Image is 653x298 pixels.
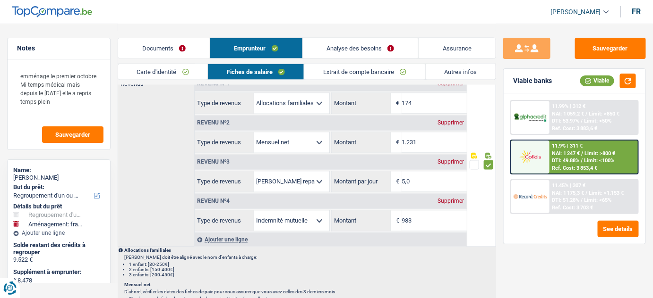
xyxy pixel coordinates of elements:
[552,190,584,196] span: NAI: 1 175,3 €
[303,38,419,58] a: Analyse des besoins
[552,111,584,117] span: NAI: 1 059,2 €
[42,126,103,143] button: Sauvegarder
[391,93,402,114] span: €
[514,112,547,123] img: AlphaCredit
[586,111,588,117] span: /
[589,111,620,117] span: Limit: >850 €
[13,183,103,191] label: But du prêt:
[632,7,641,16] div: fr
[124,290,496,295] p: D'abord, vérifier les dates des fiches de paie pour vous assurer que vous avez celles des 3 derni...
[543,4,609,20] a: [PERSON_NAME]
[195,159,232,165] div: Revenu nº3
[514,188,547,205] img: Record Credits
[552,103,586,109] div: 11.99% | 312 €
[436,81,467,87] div: Supprimer
[195,81,232,87] div: Revenu nº1
[129,267,496,273] li: 2 enfants: [150-400€]
[552,182,586,189] div: 11.45% | 307 €
[55,132,90,138] span: Sauvegarder
[332,172,391,192] label: Montant par jour
[13,174,104,182] div: [PERSON_NAME]
[210,38,302,58] a: Emprunteur
[575,38,646,59] button: Sauvegarder
[552,157,580,164] span: DTI: 49.88%
[581,197,583,203] span: /
[332,93,391,114] label: Montant
[13,230,104,236] div: Ajouter une ligne
[585,150,616,157] span: Limit: >800 €
[391,211,402,231] span: €
[582,150,584,157] span: /
[589,190,624,196] span: Limit: >1.153 €
[436,120,467,126] div: Supprimer
[552,197,580,203] span: DTI: 51.28%
[580,75,614,86] div: Viable
[13,268,103,276] label: Supplément à emprunter:
[124,255,496,260] p: [PERSON_NAME] doit être aligné avec le nom d'enfants à charge:
[13,203,104,210] div: Détails but du prêt
[581,157,583,164] span: /
[550,8,601,16] span: [PERSON_NAME]
[124,248,496,253] p: Allocations familiales
[13,256,104,264] div: 9.522 €
[552,118,580,124] span: DTI: 53.97%
[436,199,467,204] div: Supprimer
[195,172,254,192] label: Type de revenus
[598,221,639,237] button: See details
[552,150,580,157] span: NAI: 1 247 €
[118,38,210,58] a: Documents
[419,38,496,58] a: Assurance
[195,211,254,231] label: Type de revenus
[208,64,304,80] a: Fiches de salaire
[552,125,598,132] div: Ref. Cost: 3 883,6 €
[332,132,391,153] label: Montant
[195,199,232,204] div: Revenu nº4
[13,276,17,284] span: €
[552,143,583,149] div: 11.9% | 311 €
[195,120,232,126] div: Revenu nº2
[124,282,496,288] p: Mensuel net
[17,44,101,52] h5: Notes
[514,149,547,165] img: Cofidis
[129,262,496,267] li: 1 enfant: [80-250€]
[13,166,104,174] div: Name:
[12,6,92,17] img: TopCompare Logo
[391,132,402,153] span: €
[129,273,496,278] li: 3 enfants: [200-450€]
[436,159,467,165] div: Supprimer
[391,172,402,192] span: €
[581,118,583,124] span: /
[584,197,612,203] span: Limit: <65%
[304,64,425,80] a: Extrait de compte bancaire
[195,93,254,114] label: Type de revenus
[552,205,593,211] div: Ref. Cost: 3 703 €
[13,241,104,256] div: Solde restant des crédits à regrouper
[586,190,588,196] span: /
[195,233,467,247] div: Ajouter une ligne
[513,77,552,85] div: Viable banks
[552,165,598,171] div: Ref. Cost: 3 853,4 €
[332,211,391,231] label: Montant
[584,118,612,124] span: Limit: <50%
[426,64,496,80] a: Autres infos
[118,64,208,80] a: Carte d'identité
[195,132,254,153] label: Type de revenus
[584,157,615,164] span: Limit: <100%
